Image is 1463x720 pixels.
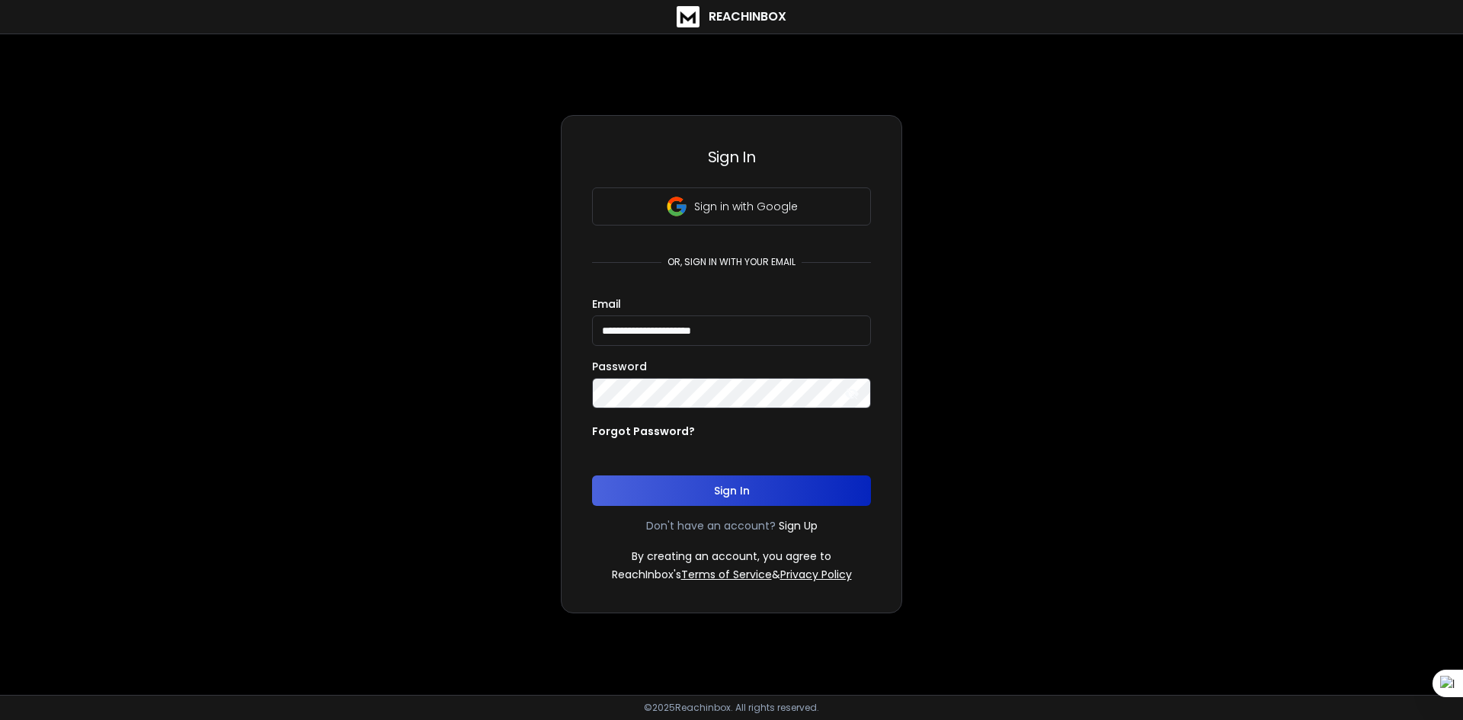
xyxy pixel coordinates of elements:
h3: Sign In [592,146,871,168]
p: ReachInbox's & [612,567,852,582]
p: Sign in with Google [694,199,798,214]
p: Don't have an account? [646,518,776,533]
p: © 2025 Reachinbox. All rights reserved. [644,702,819,714]
h1: ReachInbox [709,8,786,26]
label: Email [592,299,621,309]
a: Sign Up [779,518,818,533]
a: Privacy Policy [780,567,852,582]
p: By creating an account, you agree to [632,549,831,564]
img: logo [677,6,699,27]
p: Forgot Password? [592,424,695,439]
button: Sign In [592,475,871,506]
p: or, sign in with your email [661,256,802,268]
a: Terms of Service [681,567,772,582]
a: ReachInbox [677,6,786,27]
button: Sign in with Google [592,187,871,226]
label: Password [592,361,647,372]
